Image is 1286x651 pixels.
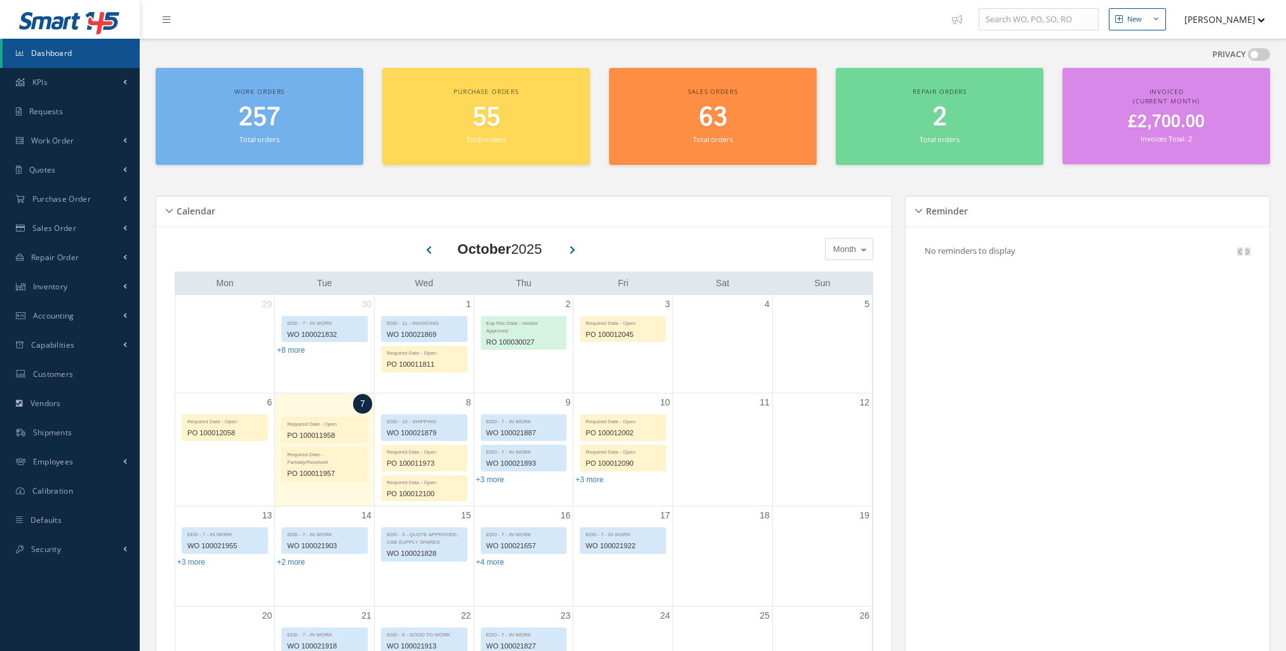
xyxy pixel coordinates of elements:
[513,275,533,291] a: Thursday
[31,252,79,263] span: Repair Order
[573,506,673,607] td: October 17, 2025
[476,558,504,567] a: Show 4 more events
[412,275,436,291] a: Wednesday
[464,295,474,313] a: October 1, 2025
[558,607,573,625] a: October 23, 2025
[558,506,573,525] a: October 16, 2025
[481,456,566,471] div: WO 100021893
[713,275,732,291] a: Saturday
[563,295,573,313] a: October 2, 2025
[459,607,474,625] a: October 22, 2025
[481,628,566,639] div: EDD - 7 - IN WORK
[382,346,467,357] div: Required Date - Open
[359,506,374,525] a: October 14, 2025
[382,528,467,546] div: EDD - 5 - QUOTE APPROVED, CAB SUPPLY SPARES
[857,506,872,525] a: October 19, 2025
[260,295,275,313] a: September 29, 2025
[573,393,673,506] td: October 10, 2025
[657,506,673,525] a: October 17, 2025
[314,275,335,291] a: Tuesday
[33,281,68,292] span: Inventory
[382,628,467,639] div: EDD - 6 - GOOD TO WORK
[359,607,374,625] a: October 21, 2025
[359,295,374,313] a: September 30, 2025
[260,506,275,525] a: October 13, 2025
[1172,7,1265,32] button: [PERSON_NAME]
[239,100,280,136] span: 257
[757,607,772,625] a: October 25, 2025
[374,506,474,607] td: October 15, 2025
[474,506,573,607] td: October 16, 2025
[1109,8,1166,30] button: New
[464,393,474,412] a: October 8, 2025
[30,515,62,525] span: Defaults
[175,295,275,393] td: September 29, 2025
[575,475,603,484] a: Show 3 more events
[382,327,467,342] div: WO 100021869
[757,506,772,525] a: October 18, 2025
[282,528,367,539] div: EDD - 7 - IN WORK
[29,164,56,175] span: Quotes
[688,87,737,96] span: Sales orders
[156,68,363,165] a: Work orders 257 Total orders
[32,194,91,204] span: Purchase Order
[457,239,542,260] div: 2025
[457,241,511,257] b: October
[693,135,732,144] small: Total orders
[481,415,566,426] div: EDD - 7 - IN WORK
[31,48,72,58] span: Dashboard
[182,415,267,426] div: Required Date - Open
[277,346,305,355] a: Show 8 more events
[772,393,872,506] td: October 12, 2025
[213,275,236,291] a: Monday
[474,393,573,506] td: October 9, 2025
[33,310,74,321] span: Accounting
[580,445,666,456] div: Required Date - Open
[175,393,275,506] td: October 6, 2025
[382,546,467,561] div: WO 100021828
[580,528,666,539] div: EDD - 7 - IN WORK
[1141,134,1191,143] small: Invoices Total: 2
[476,475,504,484] a: Show 3 more events
[182,426,267,440] div: PO 100012058
[382,445,467,456] div: Required Date - Open
[382,476,467,487] div: Required Date - Open
[662,295,673,313] a: October 3, 2025
[182,528,267,539] div: EDD - 7 - IN WORK
[673,506,773,607] td: October 18, 2025
[234,87,285,96] span: Work orders
[453,87,519,96] span: Purchase orders
[32,223,76,233] span: Sales Order
[173,202,215,217] h5: Calendar
[275,295,375,393] td: September 30, 2025
[382,68,590,165] a: Purchase orders 55 Total orders
[1133,96,1200,105] span: (Current Month)
[920,135,959,144] small: Total orders
[31,544,61,555] span: Security
[239,135,279,144] small: Total orders
[382,426,467,440] div: WO 100021879
[481,445,566,456] div: EDD - 7 - IN WORK
[353,394,372,414] a: October 7, 2025
[29,106,63,117] span: Requests
[580,426,666,440] div: PO 100012002
[657,607,673,625] a: October 24, 2025
[33,369,74,379] span: Customers
[30,398,61,409] span: Vendors
[857,393,872,412] a: October 12, 2025
[466,135,506,144] small: Total orders
[580,327,666,342] div: PO 100012045
[31,339,75,350] span: Capabilities
[1128,110,1205,135] span: £2,700.00
[3,39,140,68] a: Dashboard
[673,295,773,393] td: October 4, 2025
[862,295,872,313] a: October 5, 2025
[382,317,467,327] div: EDD - 11 - INVOICING
[282,539,367,553] div: WO 100021903
[474,295,573,393] td: October 2, 2025
[1062,68,1270,164] a: Invoiced (Current Month) £2,700.00 Invoices Total: 2
[33,456,74,467] span: Employees
[282,428,367,443] div: PO 100011958
[282,628,367,639] div: EDD - 7 - IN WORK
[812,275,833,291] a: Sunday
